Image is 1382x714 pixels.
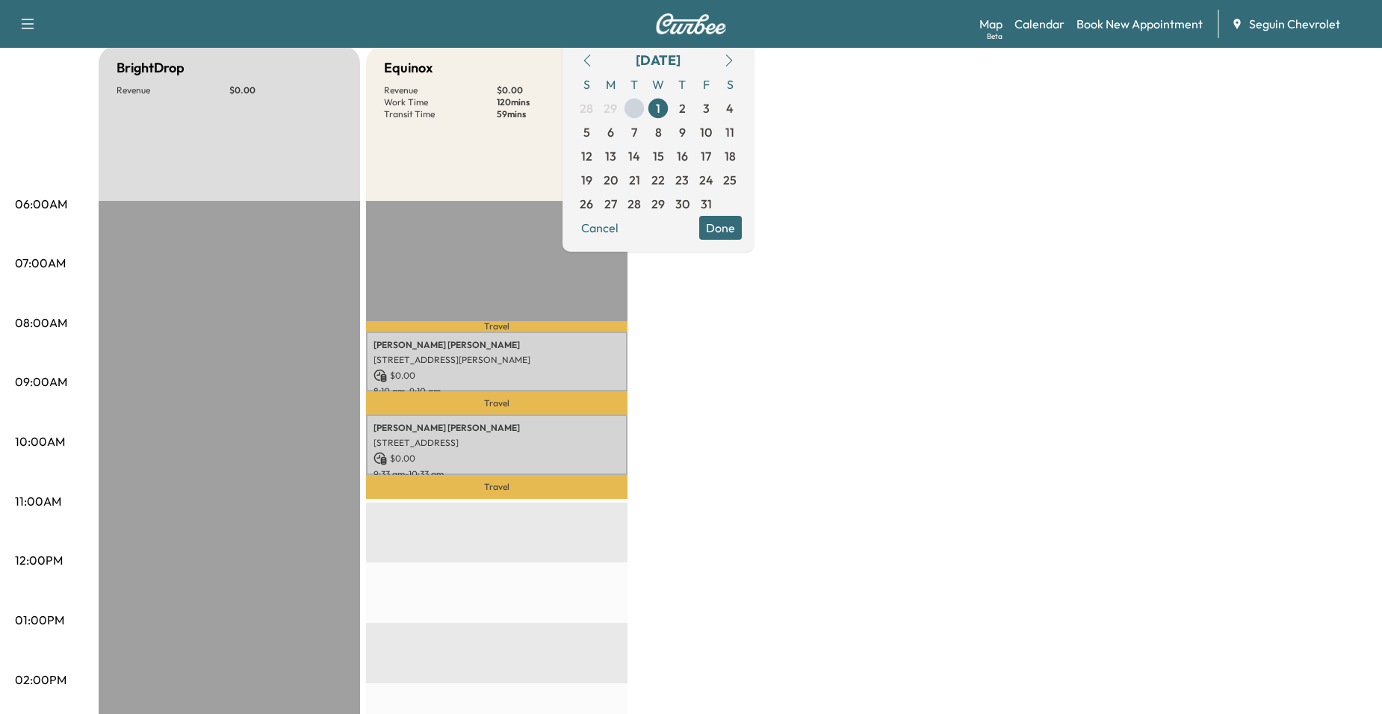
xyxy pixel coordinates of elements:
[703,99,710,117] span: 3
[651,195,665,213] span: 29
[629,171,640,189] span: 21
[656,99,660,117] span: 1
[1014,15,1065,33] a: Calendar
[723,171,737,189] span: 25
[701,147,711,165] span: 17
[581,147,592,165] span: 12
[700,123,712,141] span: 10
[631,123,637,141] span: 7
[374,369,620,382] p: $ 0.00
[384,108,497,120] p: Transit Time
[581,171,592,189] span: 19
[701,195,712,213] span: 31
[604,171,618,189] span: 20
[15,314,67,332] p: 08:00AM
[699,216,742,240] button: Done
[374,385,620,397] p: 8:10 am - 9:10 am
[15,432,65,450] p: 10:00AM
[679,123,686,141] span: 9
[694,72,718,96] span: F
[605,147,616,165] span: 13
[655,123,662,141] span: 8
[15,551,63,569] p: 12:00PM
[574,216,625,240] button: Cancel
[15,254,66,272] p: 07:00AM
[15,195,67,213] p: 06:00AM
[675,171,689,189] span: 23
[574,72,598,96] span: S
[117,84,229,96] p: Revenue
[229,84,342,96] p: $ 0.00
[374,437,620,449] p: [STREET_ADDRESS]
[583,123,590,141] span: 5
[718,72,742,96] span: S
[725,123,734,141] span: 11
[366,475,628,499] p: Travel
[622,72,646,96] span: T
[15,373,67,391] p: 09:00AM
[580,99,593,117] span: 28
[651,171,665,189] span: 22
[1249,15,1340,33] span: Seguin Chevrolet
[497,108,610,120] p: 59 mins
[366,391,628,415] p: Travel
[598,72,622,96] span: M
[366,321,628,331] p: Travel
[384,84,497,96] p: Revenue
[987,31,1003,42] div: Beta
[15,492,61,510] p: 11:00AM
[699,171,713,189] span: 24
[677,147,688,165] span: 16
[627,99,642,117] span: 30
[670,72,694,96] span: T
[646,72,670,96] span: W
[636,50,681,71] div: [DATE]
[979,15,1003,33] a: MapBeta
[497,96,610,108] p: 120 mins
[497,84,610,96] p: $ 0.00
[15,611,64,629] p: 01:00PM
[1076,15,1203,33] a: Book New Appointment
[604,195,617,213] span: 27
[607,123,614,141] span: 6
[580,195,593,213] span: 26
[604,99,617,117] span: 29
[726,99,734,117] span: 4
[117,58,185,78] h5: BrightDrop
[628,147,640,165] span: 14
[384,96,497,108] p: Work Time
[725,147,736,165] span: 18
[15,671,66,689] p: 02:00PM
[374,452,620,465] p: $ 0.00
[374,354,620,366] p: [STREET_ADDRESS][PERSON_NAME]
[628,195,641,213] span: 28
[374,468,620,480] p: 9:33 am - 10:33 am
[374,422,620,434] p: [PERSON_NAME] [PERSON_NAME]
[655,13,727,34] img: Curbee Logo
[374,339,620,351] p: [PERSON_NAME] [PERSON_NAME]
[675,195,690,213] span: 30
[679,99,686,117] span: 2
[653,147,664,165] span: 15
[384,58,433,78] h5: Equinox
